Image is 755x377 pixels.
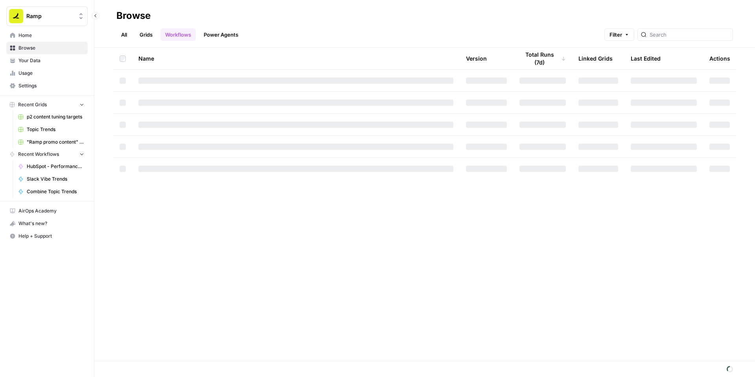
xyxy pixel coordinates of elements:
[15,173,88,185] a: Slack Vibe Trends
[6,54,88,67] a: Your Data
[15,111,88,123] a: p2 content tuning targets
[15,160,88,173] a: HubSpot - Performance Tiering
[27,126,84,133] span: Topic Trends
[6,29,88,42] a: Home
[18,82,84,89] span: Settings
[26,12,74,20] span: Ramp
[6,230,88,242] button: Help + Support
[519,48,566,69] div: Total Runs (7d)
[15,185,88,198] a: Combine Topic Trends
[631,48,661,69] div: Last Edited
[6,99,88,111] button: Recent Grids
[15,123,88,136] a: Topic Trends
[466,48,487,69] div: Version
[18,70,84,77] span: Usage
[27,188,84,195] span: Combine Topic Trends
[160,28,196,41] a: Workflows
[18,233,84,240] span: Help + Support
[18,101,47,108] span: Recent Grids
[135,28,157,41] a: Grids
[18,57,84,64] span: Your Data
[15,136,88,148] a: "Ramp promo content" generator -> Publish Sanity updates
[6,42,88,54] a: Browse
[604,28,634,41] button: Filter
[9,9,23,23] img: Ramp Logo
[6,217,88,230] button: What's new?
[6,67,88,79] a: Usage
[18,207,84,214] span: AirOps Academy
[6,6,88,26] button: Workspace: Ramp
[27,113,84,120] span: p2 content tuning targets
[610,31,622,39] span: Filter
[116,28,132,41] a: All
[27,163,84,170] span: HubSpot - Performance Tiering
[650,31,729,39] input: Search
[6,148,88,160] button: Recent Workflows
[7,218,87,229] div: What's new?
[18,151,59,158] span: Recent Workflows
[138,48,453,69] div: Name
[27,176,84,183] span: Slack Vibe Trends
[18,32,84,39] span: Home
[6,79,88,92] a: Settings
[6,205,88,217] a: AirOps Academy
[709,48,730,69] div: Actions
[199,28,243,41] a: Power Agents
[578,48,613,69] div: Linked Grids
[116,9,151,22] div: Browse
[27,139,84,146] span: "Ramp promo content" generator -> Publish Sanity updates
[18,44,84,52] span: Browse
